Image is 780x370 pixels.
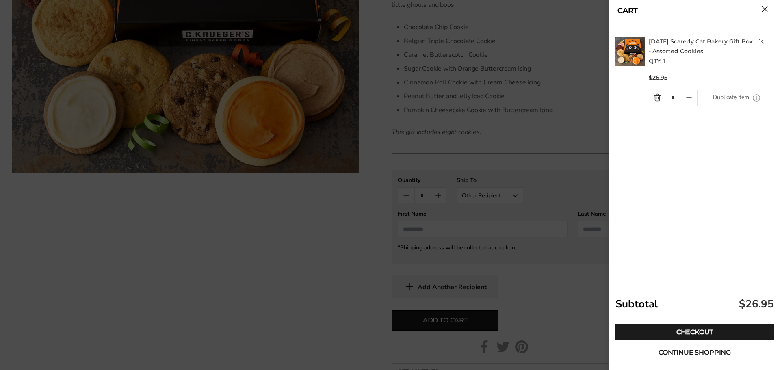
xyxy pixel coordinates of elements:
span: $26.95 [649,74,667,82]
h2: QTY: 1 [649,37,776,66]
button: Continue shopping [615,344,774,361]
div: Subtotal [609,290,780,318]
img: C. Krueger's. image [615,37,645,66]
span: Continue shopping [659,349,731,356]
a: [DATE] Scaredy Cat Bakery Gift Box - Assorted Cookies [649,38,753,55]
a: Delete product [759,39,764,44]
a: Quantity minus button [649,90,665,106]
button: Close cart [762,6,768,12]
input: Quantity Input [665,90,681,106]
div: $26.95 [739,297,774,311]
a: CART [617,7,638,14]
a: Duplicate item [713,93,749,102]
a: Quantity plus button [681,90,697,106]
a: Checkout [615,324,774,340]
